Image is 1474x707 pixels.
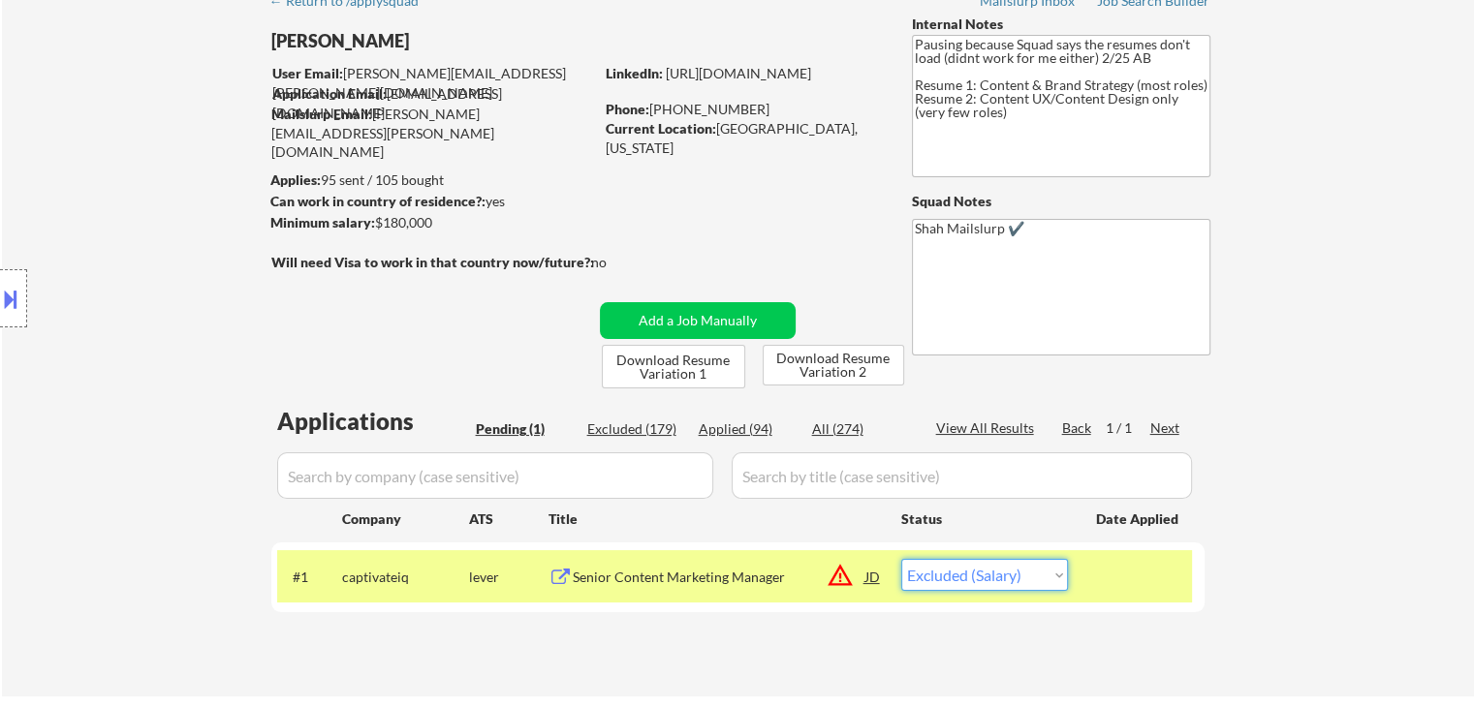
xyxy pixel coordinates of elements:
div: #1 [293,568,327,587]
div: Date Applied [1096,509,1181,529]
strong: Application Email: [272,85,387,102]
div: Excluded (179) [587,419,684,439]
div: Company [342,509,469,529]
div: [PERSON_NAME][EMAIL_ADDRESS][PERSON_NAME][DOMAIN_NAME] [272,64,593,102]
div: [PERSON_NAME] [271,29,670,53]
div: Back [1062,418,1093,438]
strong: User Email: [272,65,343,81]
div: no [591,253,646,272]
div: [EMAIL_ADDRESS][DOMAIN_NAME] [272,84,593,122]
div: Applied (94) [699,419,796,439]
strong: Phone: [606,101,649,117]
div: JD [863,559,883,594]
div: ATS [469,509,549,529]
button: Download Resume Variation 2 [763,345,904,385]
div: $180,000 [270,213,593,232]
a: [URL][DOMAIN_NAME] [666,65,811,81]
input: Search by title (case sensitive) [732,452,1192,499]
strong: Will need Visa to work in that country now/future?: [271,254,594,270]
div: View All Results [936,418,1040,438]
div: 95 sent / 105 bought [270,170,593,190]
div: Senior Content Marketing Manager [573,568,865,587]
input: Search by company (case sensitive) [277,452,713,499]
strong: LinkedIn: [606,65,663,81]
div: Next [1150,418,1181,438]
button: warning_amber [827,562,854,589]
div: Internal Notes [912,15,1210,34]
div: Applications [277,410,469,433]
div: yes [270,192,587,211]
button: Download Resume Variation 1 [602,345,745,388]
div: 1 / 1 [1106,418,1150,438]
div: [PHONE_NUMBER] [606,100,880,119]
div: lever [469,568,549,587]
div: [GEOGRAPHIC_DATA], [US_STATE] [606,119,880,157]
div: Title [549,509,883,529]
strong: Can work in country of residence?: [270,193,486,209]
div: All (274) [812,419,909,439]
div: [PERSON_NAME][EMAIL_ADDRESS][PERSON_NAME][DOMAIN_NAME] [271,105,593,162]
div: captivateiq [342,568,469,587]
button: Add a Job Manually [600,302,796,339]
strong: Mailslurp Email: [271,106,372,122]
div: Squad Notes [912,192,1210,211]
div: Status [901,501,1068,536]
strong: Current Location: [606,120,716,137]
div: Pending (1) [476,419,573,439]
